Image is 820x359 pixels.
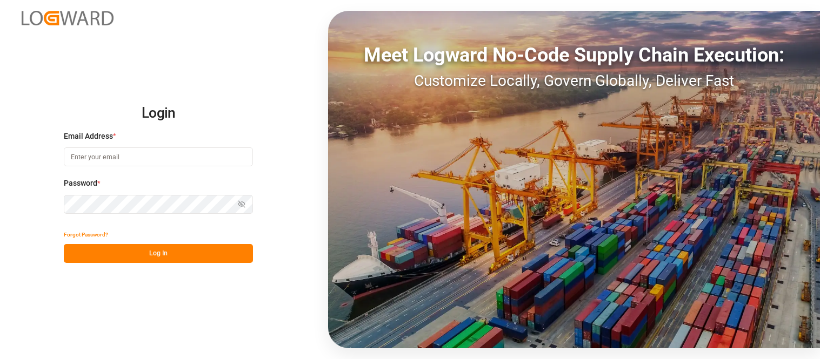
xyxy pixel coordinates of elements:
[22,11,114,25] img: Logward_new_orange.png
[64,225,108,244] button: Forgot Password?
[64,147,253,166] input: Enter your email
[64,178,97,189] span: Password
[64,244,253,263] button: Log In
[328,70,820,92] div: Customize Locally, Govern Globally, Deliver Fast
[64,131,113,142] span: Email Address
[328,40,820,70] div: Meet Logward No-Code Supply Chain Execution:
[64,96,253,131] h2: Login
